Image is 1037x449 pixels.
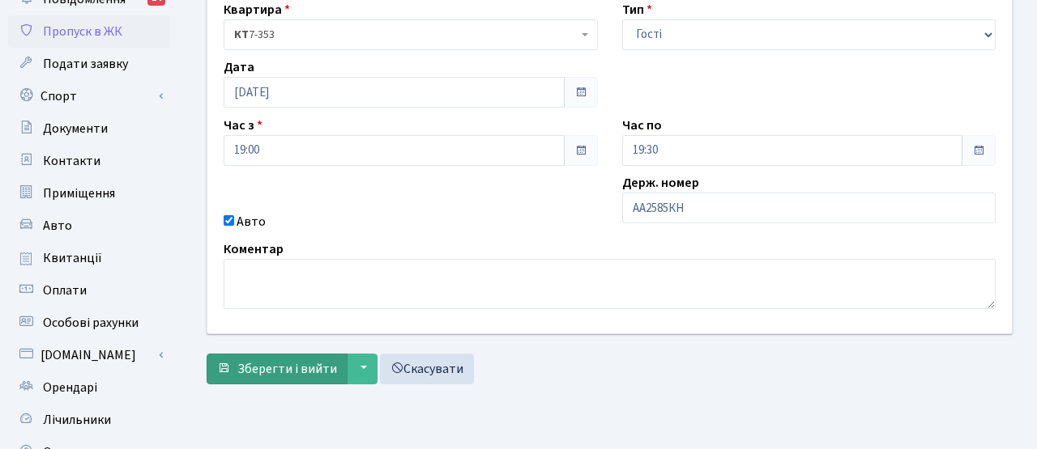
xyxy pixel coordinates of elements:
[237,360,337,378] span: Зберегти і вийти
[380,354,474,384] a: Скасувати
[622,173,699,193] label: Держ. номер
[234,27,249,43] b: КТ
[8,339,170,371] a: [DOMAIN_NAME]
[43,120,108,138] span: Документи
[43,55,128,73] span: Подати заявку
[622,193,996,223] input: AA0001AA
[224,239,284,259] label: Коментар
[8,210,170,242] a: Авто
[8,15,170,48] a: Пропуск в ЖК
[224,116,262,135] label: Час з
[43,282,87,299] span: Оплати
[234,27,578,43] span: <b>КТ</b>&nbsp;&nbsp;&nbsp;&nbsp;7-353
[8,177,170,210] a: Приміщення
[8,112,170,145] a: Документи
[43,314,139,332] span: Особові рахунки
[8,48,170,80] a: Подати заявку
[8,307,170,339] a: Особові рахунки
[8,145,170,177] a: Контакти
[207,354,348,384] button: Зберегти і вийти
[43,379,97,396] span: Орендарі
[43,411,111,429] span: Лічильники
[224,19,598,50] span: <b>КТ</b>&nbsp;&nbsp;&nbsp;&nbsp;7-353
[43,217,72,235] span: Авто
[622,116,662,135] label: Час по
[237,212,266,231] label: Авто
[224,57,254,77] label: Дата
[8,371,170,404] a: Орендарі
[8,274,170,307] a: Оплати
[8,404,170,436] a: Лічильники
[43,23,122,40] span: Пропуск в ЖК
[8,242,170,274] a: Квитанції
[8,80,170,112] a: Спорт
[43,184,115,202] span: Приміщення
[43,249,102,267] span: Квитанції
[43,152,100,170] span: Контакти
